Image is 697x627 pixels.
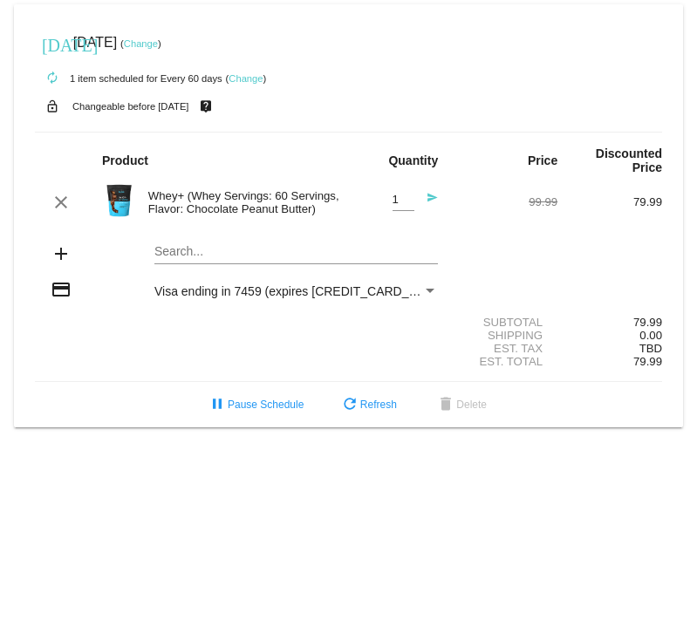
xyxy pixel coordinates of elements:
mat-icon: autorenew [42,68,63,89]
input: Quantity [393,194,414,207]
span: Visa ending in 7459 (expires [CREDIT_CARD_DATA]) [154,284,447,298]
strong: Product [102,153,148,167]
small: 1 item scheduled for Every 60 days [35,73,222,84]
strong: Discounted Price [596,147,662,174]
strong: Price [528,153,557,167]
mat-icon: credit_card [51,279,72,300]
mat-icon: refresh [339,395,360,416]
small: ( ) [226,73,267,84]
button: Refresh [325,389,411,420]
a: Change [229,73,263,84]
span: TBD [639,342,662,355]
mat-icon: [DATE] [42,33,63,54]
span: Delete [435,399,487,411]
mat-icon: live_help [195,95,216,118]
div: Whey+ (Whey Servings: 60 Servings, Flavor: Chocolate Peanut Butter) [140,189,349,215]
button: Delete [421,389,501,420]
div: Subtotal [453,316,557,329]
small: Changeable before [DATE] [72,101,189,112]
div: 79.99 [557,195,662,208]
button: Pause Schedule [193,389,318,420]
span: Refresh [339,399,397,411]
div: 79.99 [557,316,662,329]
mat-icon: lock_open [42,95,63,118]
mat-icon: clear [51,192,72,213]
span: Pause Schedule [207,399,304,411]
a: Change [124,38,158,49]
img: Image-1-Carousel-Whey-5lb-CPB-no-badge-1000x1000-Transp.png [102,183,137,218]
small: ( ) [120,38,161,49]
span: 0.00 [639,329,662,342]
div: Shipping [453,329,557,342]
strong: Quantity [388,153,438,167]
mat-icon: add [51,243,72,264]
div: Est. Total [453,355,557,368]
div: Est. Tax [453,342,557,355]
mat-icon: pause [207,395,228,416]
mat-icon: delete [435,395,456,416]
mat-icon: send [417,192,438,213]
mat-select: Payment Method [154,284,438,298]
input: Search... [154,245,438,259]
div: 99.99 [453,195,557,208]
span: 79.99 [633,355,662,368]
